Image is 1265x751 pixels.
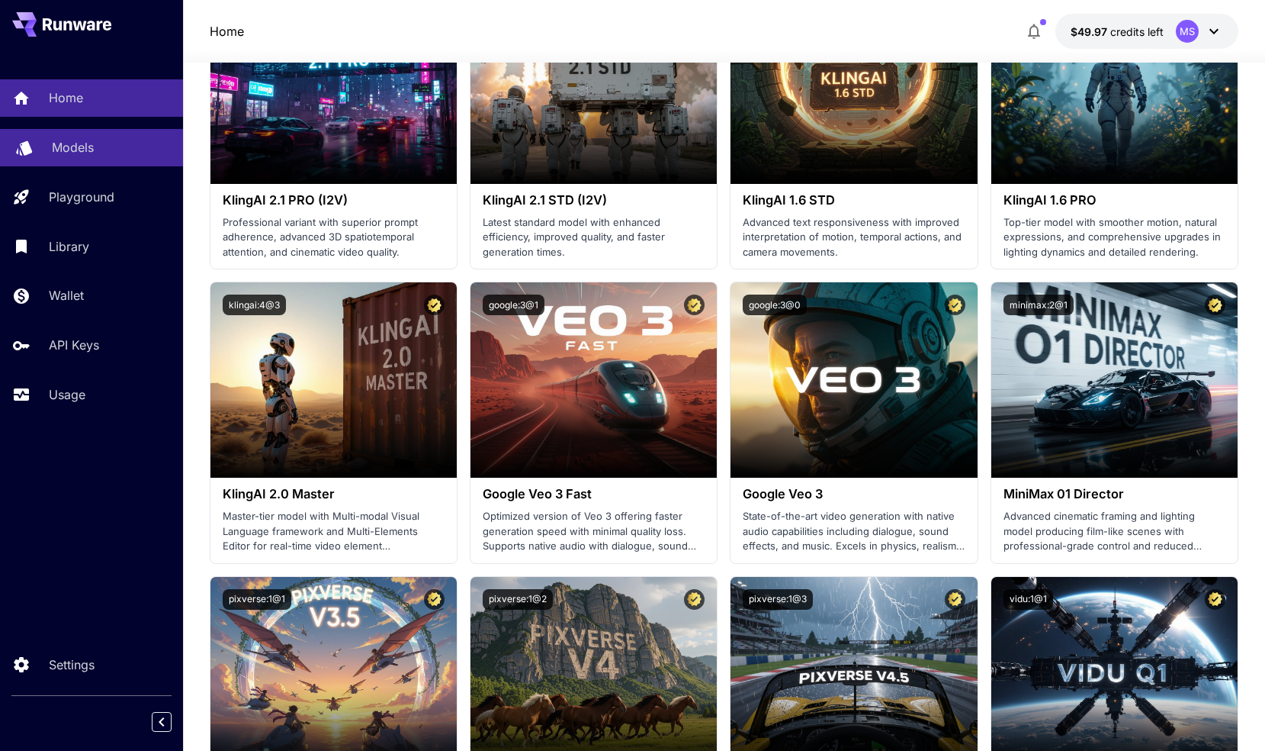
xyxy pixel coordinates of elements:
button: google:3@1 [483,295,544,315]
button: Certified Model – Vetted for best performance and includes a commercial license. [1205,295,1225,315]
p: Image Upscale [220,274,284,285]
p: Video Inference [220,218,287,229]
h3: MiniMax 01 Director [1003,487,1225,501]
button: minimax:2@1 [1003,295,1074,315]
p: Home [49,89,83,107]
p: Usage [49,385,85,404]
p: Professional variant with superior prompt adherence, advanced 3D spatiotemporal attention, and ci... [223,215,445,260]
p: PhotoMaker [220,330,271,340]
p: Playground [49,188,114,206]
img: alt [730,282,977,478]
button: google:3@0 [743,295,807,315]
button: Certified Model – Vetted for best performance and includes a commercial license. [945,589,965,610]
button: Certified Model – Vetted for best performance and includes a commercial license. [684,295,705,315]
button: Collapse sidebar [152,712,172,732]
button: Certified Model – Vetted for best performance and includes a commercial license. [1205,589,1225,610]
button: pixverse:1@1 [223,589,291,610]
button: Certified Model – Vetted for best performance and includes a commercial license. [945,295,965,315]
p: Background Removal [220,247,312,257]
nav: breadcrumb [210,22,244,40]
p: ControlNet Preprocess [220,302,318,313]
button: Certified Model – Vetted for best performance and includes a commercial license. [424,589,445,610]
h3: Google Veo 3 Fast [483,487,705,501]
h3: KlingAI 2.1 PRO (I2V) [223,193,445,208]
img: alt [210,282,457,478]
span: credits left [1110,25,1164,38]
p: Master-tier model with Multi-modal Visual Language framework and Multi-Elements Editor for real-t... [223,509,445,554]
img: alt [991,282,1238,478]
button: pixverse:1@3 [743,589,813,610]
button: $49.97434MS [1055,14,1238,49]
p: Advanced cinematic framing and lighting model producing film-like scenes with professional-grade ... [1003,509,1225,554]
button: vidu:1@1 [1003,589,1053,610]
p: Wallet [49,286,84,305]
div: Collapse sidebar [163,708,183,736]
h3: KlingAI 2.0 Master [223,487,445,501]
h3: KlingAI 2.1 STD (I2V) [483,193,705,208]
h3: Google Veo 3 [743,487,965,501]
a: Home [210,22,244,40]
div: MS [1176,20,1199,43]
button: Certified Model – Vetted for best performance and includes a commercial license. [424,295,445,315]
h3: KlingAI 1.6 STD [743,193,965,208]
p: Image Inference [220,191,289,201]
p: Top-tier model with smoother motion, natural expressions, and comprehensive upgrades in lighting ... [1003,215,1225,260]
p: Library [49,237,89,256]
p: API Keys [49,336,99,354]
button: Certified Model – Vetted for best performance and includes a commercial license. [684,589,705,610]
p: Models [52,138,94,156]
img: alt [470,282,717,478]
p: Advanced text responsiveness with improved interpretation of motion, temporal actions, and camera... [743,215,965,260]
span: $49.97 [1071,25,1110,38]
p: Settings [49,656,95,674]
p: State-of-the-art video generation with native audio capabilities including dialogue, sound effect... [743,509,965,554]
h3: KlingAI 1.6 PRO [1003,193,1225,208]
p: Optimized version of Veo 3 offering faster generation speed with minimal quality loss. Supports n... [483,509,705,554]
div: $49.97434 [1071,24,1164,40]
p: Latest standard model with enhanced efficiency, improved quality, and faster generation times. [483,215,705,260]
button: pixverse:1@2 [483,589,553,610]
